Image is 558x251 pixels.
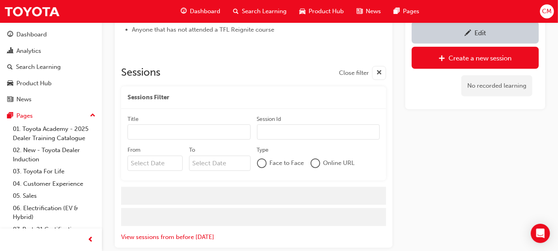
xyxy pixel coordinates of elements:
[227,3,293,20] a: search-iconSearch Learning
[128,146,140,154] div: From
[128,156,183,171] input: From
[88,235,94,245] span: prev-icon
[3,108,99,123] button: Pages
[16,95,32,104] div: News
[387,3,426,20] a: pages-iconPages
[7,48,13,55] span: chart-icon
[449,54,512,62] div: Create a new session
[16,111,33,120] div: Pages
[7,64,13,71] span: search-icon
[339,66,386,80] button: Close filter
[10,144,99,165] a: 02. New - Toyota Dealer Induction
[257,146,269,154] div: Type
[540,4,554,18] button: CM
[7,112,13,120] span: pages-icon
[350,3,387,20] a: news-iconNews
[366,7,381,16] span: News
[242,7,287,16] span: Search Learning
[128,115,139,123] div: Title
[10,223,99,236] a: 07. Parts21 Certification
[270,159,304,168] span: Face to Face
[412,47,539,69] a: Create a new session
[16,79,52,88] div: Product Hub
[7,96,13,103] span: news-icon
[403,7,419,16] span: Pages
[542,7,552,16] span: CM
[439,55,446,63] span: plus-icon
[531,224,550,243] div: Open Intercom Messenger
[190,7,220,16] span: Dashboard
[10,165,99,178] a: 03. Toyota For Life
[128,124,251,140] input: Title
[10,123,99,144] a: 01. Toyota Academy - 2025 Dealer Training Catalogue
[16,30,47,39] div: Dashboard
[474,29,486,37] div: Edit
[3,26,99,108] button: DashboardAnalyticsSearch LearningProduct HubNews
[16,46,41,56] div: Analytics
[7,80,13,87] span: car-icon
[376,68,382,78] span: cross-icon
[464,30,471,38] span: pencil-icon
[412,22,539,44] a: Edit
[189,156,251,171] input: To
[132,26,274,33] span: Anyone that has not attended a TFL Reignite course
[293,3,350,20] a: car-iconProduct Hub
[16,62,61,72] div: Search Learning
[3,27,99,42] a: Dashboard
[3,92,99,107] a: News
[3,76,99,91] a: Product Hub
[10,202,99,223] a: 06. Electrification (EV & Hybrid)
[10,178,99,190] a: 04. Customer Experience
[3,44,99,58] a: Analytics
[174,3,227,20] a: guage-iconDashboard
[3,60,99,74] a: Search Learning
[181,6,187,16] span: guage-icon
[10,190,99,202] a: 05. Sales
[121,233,214,242] button: View sessions from before [DATE]
[4,2,60,20] img: Trak
[121,66,160,80] h2: Sessions
[357,6,363,16] span: news-icon
[90,110,96,121] span: up-icon
[461,75,532,96] div: No recorded learning
[257,124,380,140] input: Session Id
[233,6,239,16] span: search-icon
[7,31,13,38] span: guage-icon
[309,7,344,16] span: Product Hub
[257,115,281,123] div: Session Id
[394,6,400,16] span: pages-icon
[128,93,169,102] span: Sessions Filter
[299,6,305,16] span: car-icon
[339,68,369,78] span: Close filter
[189,146,195,154] div: To
[323,159,355,168] span: Online URL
